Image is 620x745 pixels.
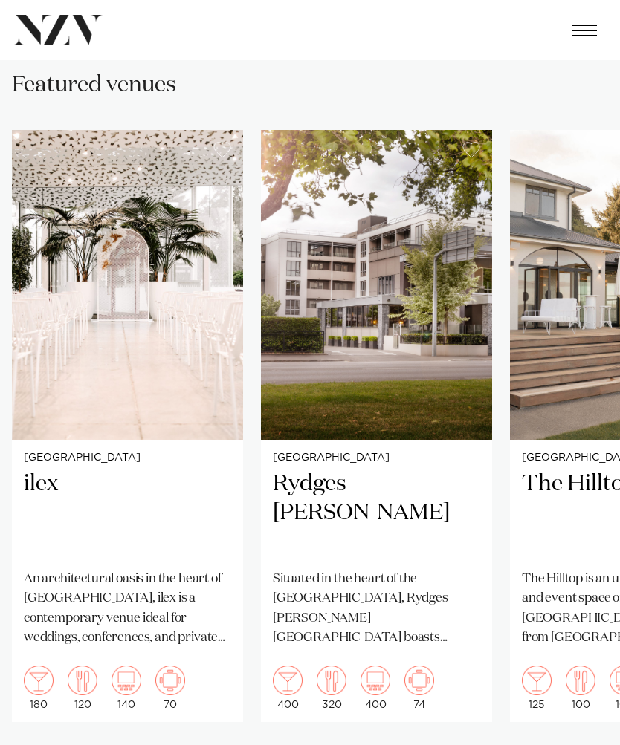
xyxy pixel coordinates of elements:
div: 125 [522,666,552,710]
img: dining.png [566,666,595,695]
p: Situated in the heart of the [GEOGRAPHIC_DATA], Rydges [PERSON_NAME] [GEOGRAPHIC_DATA] boasts spa... [273,570,480,648]
h2: ilex [24,469,231,558]
a: [GEOGRAPHIC_DATA] Rydges [PERSON_NAME] Situated in the heart of the [GEOGRAPHIC_DATA], Rydges [PE... [261,130,492,722]
small: [GEOGRAPHIC_DATA] [24,452,231,463]
img: meeting.png [404,666,434,695]
div: 100 [566,666,595,710]
img: wedding ceremony at ilex cafe in christchurch [12,130,243,440]
div: 320 [317,666,346,710]
h2: Featured venues [12,71,176,100]
img: dining.png [317,666,346,695]
div: 120 [68,666,97,710]
img: cocktail.png [522,666,552,695]
a: wedding ceremony at ilex cafe in christchurch [GEOGRAPHIC_DATA] ilex An architectural oasis in th... [12,130,243,722]
small: [GEOGRAPHIC_DATA] [273,452,480,463]
div: 70 [155,666,185,710]
img: theatre.png [361,666,390,695]
div: 180 [24,666,54,710]
img: dining.png [68,666,97,695]
img: cocktail.png [273,666,303,695]
img: meeting.png [155,666,185,695]
div: 400 [361,666,390,710]
img: nzv-logo.png [12,15,103,45]
swiper-slide: 3 / 4 [261,130,492,722]
img: theatre.png [112,666,141,695]
div: 400 [273,666,303,710]
p: An architectural oasis in the heart of [GEOGRAPHIC_DATA], ilex is a contemporary venue ideal for ... [24,570,231,648]
swiper-slide: 2 / 4 [12,130,243,722]
div: 140 [112,666,141,710]
div: 74 [404,666,434,710]
img: cocktail.png [24,666,54,695]
h2: Rydges [PERSON_NAME] [273,469,480,558]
